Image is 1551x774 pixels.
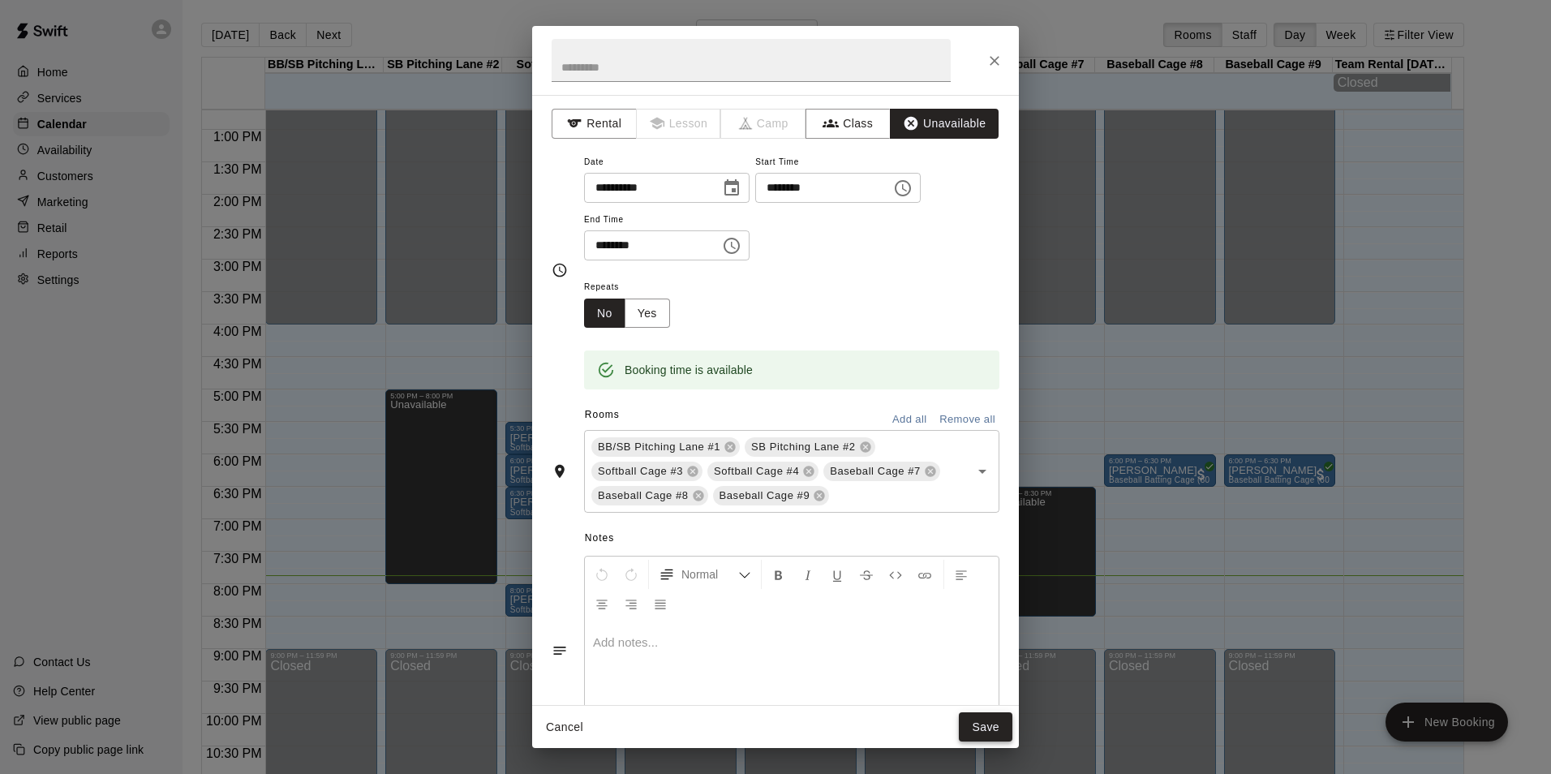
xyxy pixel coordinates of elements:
[980,46,1009,75] button: Close
[539,712,591,742] button: Cancel
[715,172,748,204] button: Choose date, selected date is Sep 18, 2025
[883,407,935,432] button: Add all
[552,643,568,659] svg: Notes
[584,299,670,329] div: outlined button group
[721,109,806,139] span: Camps can only be created in the Services page
[947,560,975,589] button: Left Align
[591,439,727,455] span: BB/SB Pitching Lane #1
[591,486,708,505] div: Baseball Cage #8
[745,439,861,455] span: SB Pitching Lane #2
[823,560,851,589] button: Format Underline
[647,589,674,618] button: Justify Align
[707,463,806,479] span: Softball Cage #4
[959,712,1012,742] button: Save
[882,560,909,589] button: Insert Code
[823,462,940,481] div: Baseball Cage #7
[591,463,690,479] span: Softball Cage #3
[584,299,625,329] button: No
[591,462,702,481] div: Softball Cage #3
[637,109,722,139] span: Lessons must be created in the Services page first
[853,560,880,589] button: Format Strikethrough
[806,109,891,139] button: Class
[584,277,683,299] span: Repeats
[585,409,620,420] span: Rooms
[588,589,616,618] button: Center Align
[617,560,645,589] button: Redo
[755,152,921,174] span: Start Time
[552,109,637,139] button: Rental
[585,526,999,552] span: Notes
[588,560,616,589] button: Undo
[713,486,830,505] div: Baseball Cage #9
[765,560,793,589] button: Format Bold
[713,488,817,504] span: Baseball Cage #9
[552,463,568,479] svg: Rooms
[887,172,919,204] button: Choose time, selected time is 8:30 PM
[681,566,738,583] span: Normal
[715,230,748,262] button: Choose time, selected time is 9:00 PM
[794,560,822,589] button: Format Italics
[584,152,750,174] span: Date
[911,560,939,589] button: Insert Link
[971,460,994,483] button: Open
[625,299,670,329] button: Yes
[591,488,695,504] span: Baseball Cage #8
[935,407,999,432] button: Remove all
[890,109,999,139] button: Unavailable
[652,560,758,589] button: Formatting Options
[745,437,874,457] div: SB Pitching Lane #2
[584,209,750,231] span: End Time
[707,462,818,481] div: Softball Cage #4
[591,437,740,457] div: BB/SB Pitching Lane #1
[617,589,645,618] button: Right Align
[625,355,753,385] div: Booking time is available
[552,262,568,278] svg: Timing
[823,463,927,479] span: Baseball Cage #7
